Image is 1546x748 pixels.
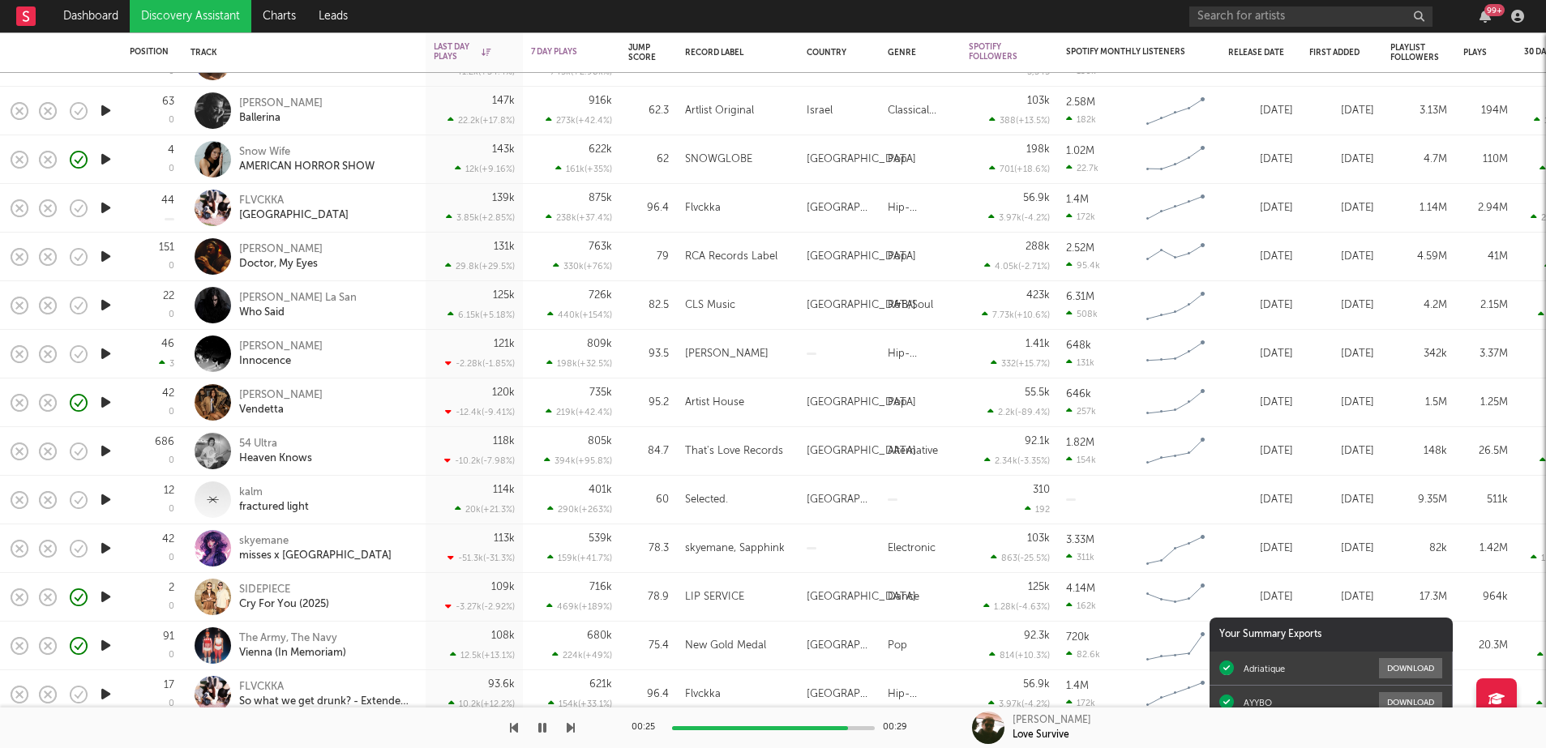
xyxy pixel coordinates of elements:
div: -12.4k ( -9.41 % ) [445,407,515,417]
div: 92.3k [1024,630,1050,641]
a: [PERSON_NAME]Vendetta [239,388,323,417]
div: [DATE] [1228,588,1293,607]
div: [DATE] [1309,393,1374,412]
div: 7.73k ( +10.6 % ) [982,310,1050,320]
div: Record Label [685,48,782,58]
a: [PERSON_NAME] La SanWho Said [239,291,357,320]
div: [DATE] [1228,150,1293,169]
div: 726k [589,290,612,301]
div: Who Said [239,306,357,320]
div: 125k [493,290,515,301]
div: [DATE] [1228,344,1293,364]
div: 219k ( +42.4 % ) [546,407,612,417]
div: 82.5 [628,296,669,315]
div: 12.5k ( +13.1 % ) [450,650,515,660]
div: 4.7M [1390,150,1447,169]
div: 3.33M [1066,535,1094,545]
div: 238k ( +37.4 % ) [546,212,612,223]
div: Hip-Hop/Rap [888,685,953,704]
div: 2 [169,583,174,593]
div: -10.2k ( -7.98 % ) [444,455,515,466]
svg: Chart title [1139,91,1212,131]
div: 2.52M [1066,243,1094,254]
div: R&B/Soul [888,296,933,315]
a: [PERSON_NAME]Doctor, My Eyes [239,242,323,271]
div: 388 ( +13.5 % ) [989,115,1050,126]
a: FLVCKKASo what we get drunk? - Extended Version [239,680,413,709]
div: misses x [GEOGRAPHIC_DATA] [239,549,392,563]
div: That's Love Records [685,442,783,461]
div: 42 [162,534,174,545]
div: Israel [807,101,833,121]
div: 42 [162,388,174,399]
div: 0 [169,456,174,465]
div: Flvckka [685,199,721,218]
div: 151 [159,242,174,253]
div: 332 ( +15.7 % ) [991,358,1050,369]
div: Snow Wife [239,145,375,160]
div: 440k ( +154 % ) [547,310,612,320]
div: 194M [1463,101,1508,121]
div: 3 [159,358,174,369]
div: 311k [1066,552,1094,562]
button: Download [1379,692,1442,712]
div: Flvckka [685,685,721,704]
div: [DATE] [1228,539,1293,558]
div: 148k [1390,442,1447,461]
div: 763k [589,241,612,252]
div: 1.02M [1066,146,1094,156]
a: [PERSON_NAME]Innocence [239,340,323,369]
div: 720k [1066,632,1090,643]
a: Snow WifeAMERICAN HORROR SHOW [239,145,375,174]
div: skyemane [239,534,392,549]
div: 394k ( +95.8 % ) [544,455,612,466]
div: [GEOGRAPHIC_DATA] [807,685,871,704]
div: 110M [1463,150,1508,169]
div: 4.2M [1390,296,1447,315]
div: 198k [1026,144,1050,155]
div: 26.5M [1463,442,1508,461]
div: [PERSON_NAME] La San [239,291,357,306]
div: Vienna (In Memoriam) [239,646,346,660]
div: 1.82M [1066,438,1094,448]
div: 423k [1026,290,1050,301]
div: 4 [168,145,174,156]
div: 131k [494,241,515,252]
div: Doctor, My Eyes [239,257,323,271]
div: Vendetta [239,403,323,417]
div: [PERSON_NAME] [239,242,323,257]
svg: Chart title [1139,577,1212,618]
div: Ballerina [239,111,323,126]
div: 622k [589,144,612,155]
div: FLVCKKA [239,194,349,208]
div: Your Summary Exports [1210,618,1453,652]
div: [DATE] [1228,199,1293,218]
div: [DATE] [1309,150,1374,169]
div: Cry For You (2025) [239,597,329,612]
div: 78.9 [628,588,669,607]
div: Alternative [888,442,938,461]
div: RCA Records Label [685,247,777,267]
div: [DATE] [1309,442,1374,461]
div: 0 [169,408,174,417]
div: Spotify Followers [969,42,1026,62]
div: 108k [491,630,515,641]
div: [GEOGRAPHIC_DATA] [807,199,871,218]
div: 3.37M [1463,344,1508,364]
div: 0 [169,699,174,708]
div: Pop [888,150,907,169]
div: 257k [1066,406,1096,417]
div: 56.9k [1023,679,1050,690]
div: Last Day Plays [434,42,490,62]
div: 17 [164,680,174,690]
div: -3.27k ( -2.92 % ) [445,601,515,612]
div: 12k ( +9.16 % ) [455,164,515,174]
div: Genre [888,48,944,58]
div: 17.3M [1390,588,1447,607]
div: 290k ( +263 % ) [547,504,612,515]
svg: Chart title [1139,188,1212,229]
div: 198k ( +32.5 % ) [546,358,612,369]
div: 735k [589,387,612,398]
div: 1.42M [1463,539,1508,558]
div: 44 [161,195,174,206]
